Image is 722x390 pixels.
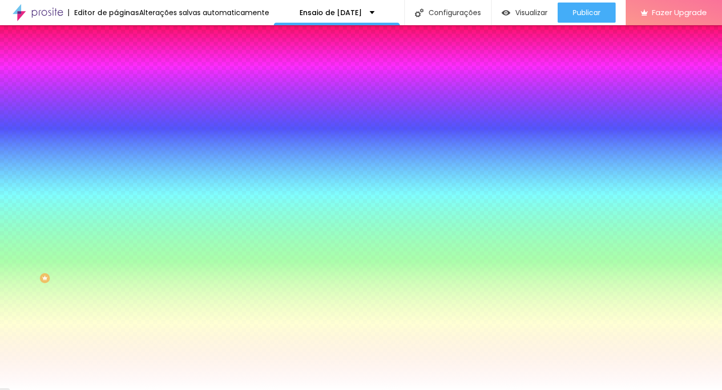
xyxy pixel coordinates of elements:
button: Publicar [558,3,616,23]
img: view-1.svg [502,9,510,17]
div: Editor de páginas [68,9,139,16]
span: Publicar [573,9,600,17]
p: Ensaio de [DATE] [299,9,362,16]
span: Fazer Upgrade [652,8,707,17]
button: Visualizar [492,3,558,23]
span: Visualizar [515,9,548,17]
div: Alterações salvas automaticamente [139,9,269,16]
img: Icone [415,9,424,17]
